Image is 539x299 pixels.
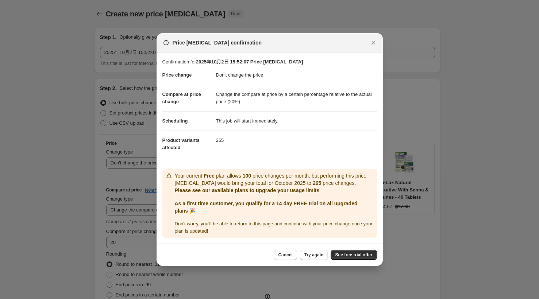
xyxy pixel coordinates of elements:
[278,252,292,258] span: Cancel
[304,252,324,258] span: Try again
[175,172,374,187] p: Your current plan allows price changes per month, but performing this price [MEDICAL_DATA] would ...
[162,118,188,124] span: Scheduling
[162,72,192,78] span: Price change
[216,111,377,131] dd: This job will start immediately.
[162,137,200,150] span: Product variants affected
[216,131,377,150] dd: 265
[216,85,377,111] dd: Change the compare at price by a certain percentage relative to the actual price (20%)
[175,187,374,194] p: Please see our available plans to upgrade your usage limits
[313,180,321,186] b: 265
[216,66,377,85] dd: Don't change the price
[196,59,303,65] b: 2025年10月2日 15:52:07 Price [MEDICAL_DATA]
[368,38,378,48] button: Close
[162,92,201,104] span: Compare at price change
[175,221,373,234] span: Don ' t worry, you ' ll be able to return to this page and continue with your price change once y...
[162,58,377,66] p: Confirmation for
[274,250,297,260] button: Cancel
[175,201,358,214] b: As a first time customer, you qualify for a 14 day FREE trial on all upgraded plans 🎉
[335,252,372,258] span: See free trial offer
[173,39,262,46] span: Price [MEDICAL_DATA] confirmation
[331,250,377,260] a: See free trial offer
[300,250,328,260] button: Try again
[204,173,215,179] b: Free
[243,173,251,179] b: 100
